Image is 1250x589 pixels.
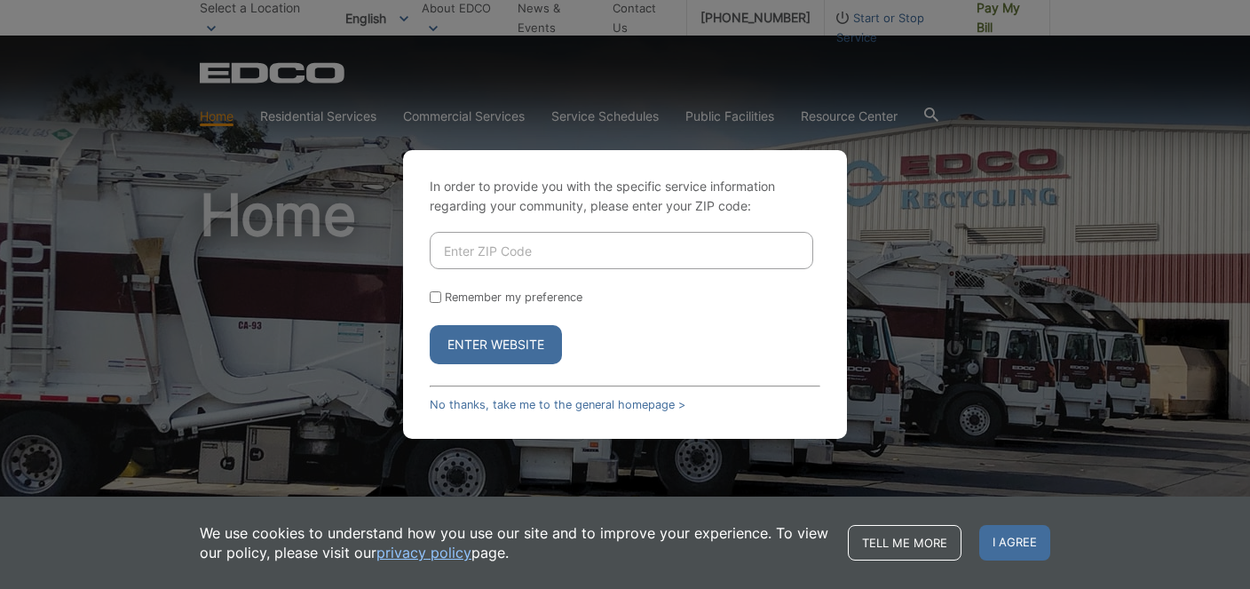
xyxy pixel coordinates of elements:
a: Tell me more [848,525,961,561]
label: Remember my preference [445,291,582,304]
input: Enter ZIP Code [430,232,813,269]
p: In order to provide you with the specific service information regarding your community, please en... [430,177,820,216]
span: I agree [979,525,1050,561]
button: Enter Website [430,325,562,364]
p: We use cookies to understand how you use our site and to improve your experience. To view our pol... [200,523,830,562]
a: No thanks, take me to the general homepage > [430,398,685,411]
a: privacy policy [376,543,471,562]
